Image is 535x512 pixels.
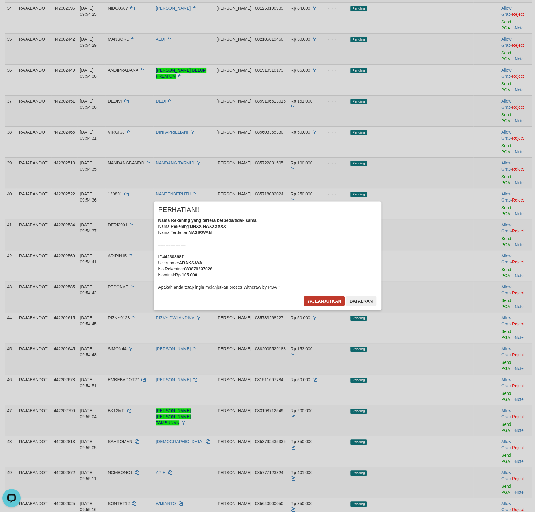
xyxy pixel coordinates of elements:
b: ABAKSAYA [179,260,202,265]
b: 442303687 [162,254,184,259]
button: Open LiveChat chat widget [2,2,21,21]
button: Ya, lanjutkan [304,296,345,306]
button: Batalkan [346,296,376,306]
b: 083870397026 [184,266,212,271]
div: Nama Rekening: Nama Terdaftar: =========== ID Username: No Rekening: Nominal: Apakah anda tetap i... [158,217,377,290]
b: Nama Rekening yang tertera berbeda/tidak sama. [158,218,258,223]
span: PERHATIAN!! [158,207,200,213]
b: NASIRWAN [189,230,212,235]
b: DNXX NAXXXXXX [190,224,226,229]
b: Rp 105.000 [175,273,197,277]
